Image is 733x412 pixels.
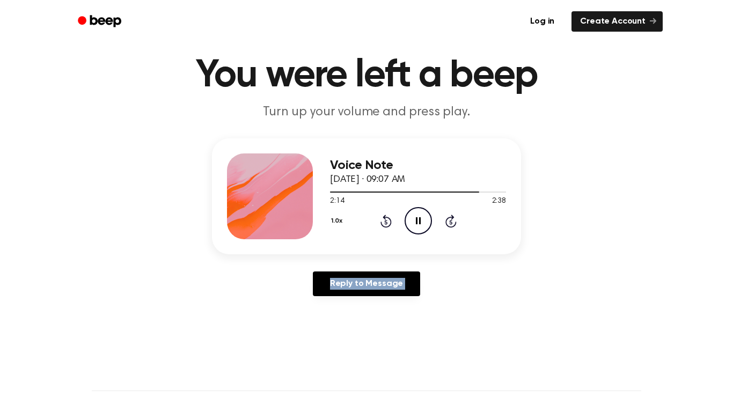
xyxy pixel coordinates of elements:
[492,196,506,207] span: 2:38
[330,212,346,230] button: 1.0x
[571,11,663,32] a: Create Account
[330,175,405,185] span: [DATE] · 09:07 AM
[313,271,420,296] a: Reply to Message
[330,196,344,207] span: 2:14
[160,104,573,121] p: Turn up your volume and press play.
[70,11,131,32] a: Beep
[519,9,565,34] a: Log in
[92,56,641,95] h1: You were left a beep
[330,158,506,173] h3: Voice Note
